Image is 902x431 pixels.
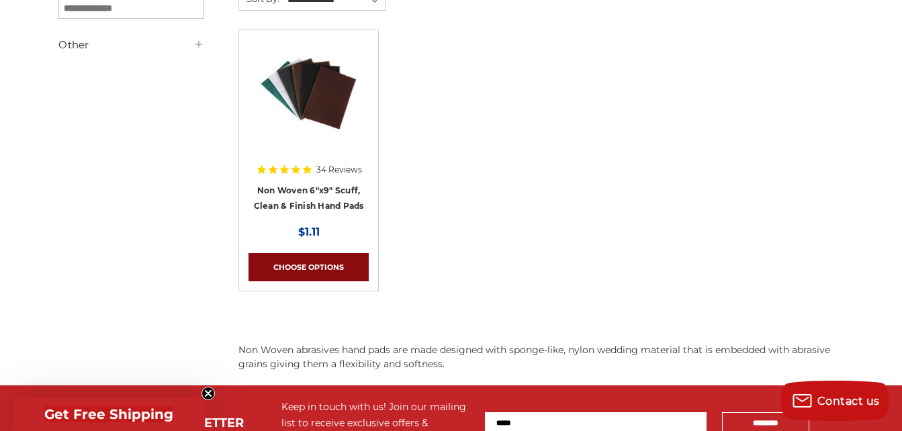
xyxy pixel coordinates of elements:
span: Get Free Shipping [44,406,173,422]
span: $1.11 [298,226,320,238]
button: Contact us [781,381,889,421]
a: Choose Options [249,253,369,281]
button: Close teaser [201,387,215,400]
span: Contact us [817,395,880,408]
a: Non Woven 6"x9" Scuff, Clean & Finish Hand Pads [254,185,364,211]
a: Non Woven 6"x9" Scuff, Clean & Finish Hand Pads [249,40,369,198]
img: Non Woven 6"x9" Scuff, Clean & Finish Hand Pads [249,40,369,147]
h5: Other [58,37,204,53]
div: Get Free ShippingClose teaser [13,397,204,431]
p: Non Woven abrasives hand pads are made designed with sponge-like, nylon wedding material that is ... [238,343,844,371]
